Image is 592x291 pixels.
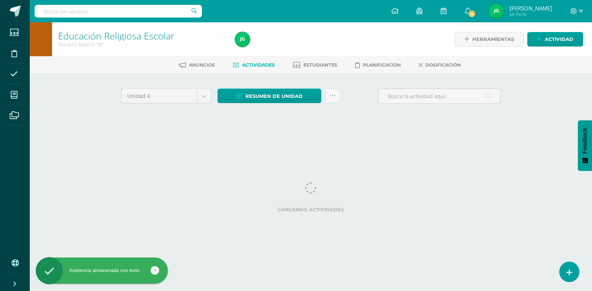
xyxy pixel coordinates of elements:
[582,128,588,154] span: Feedback
[419,59,461,71] a: Dosificación
[578,120,592,171] button: Feedback - Mostrar encuesta
[233,59,275,71] a: Actividades
[425,62,461,68] span: Dosificación
[468,10,476,18] span: 4
[545,32,573,46] span: Actividad
[363,62,401,68] span: Planificación
[472,32,514,46] span: Herramientas
[36,267,168,274] div: Asistencia almacenada con éxito
[189,62,215,68] span: Anuncios
[179,59,215,71] a: Anuncios
[218,89,321,103] a: Resumen de unidad
[527,32,583,47] a: Actividad
[379,89,500,103] input: Busca la actividad aquí...
[58,41,226,48] div: Tercero Básico 'B'
[509,4,552,12] span: [PERSON_NAME]
[489,4,504,19] img: c5e6a7729ce0d31aadaf9fc218af694a.png
[127,89,192,103] span: Unidad 4
[121,207,501,212] label: Cargando actividades
[122,89,211,103] a: Unidad 4
[58,31,226,41] h1: Educación Religiosa Escolar
[58,29,174,42] a: Educación Religiosa Escolar
[303,62,337,68] span: Estudiantes
[35,5,202,17] input: Busca un usuario...
[293,59,337,71] a: Estudiantes
[509,11,552,17] span: Mi Perfil
[242,62,275,68] span: Actividades
[235,32,250,47] img: c5e6a7729ce0d31aadaf9fc218af694a.png
[455,32,524,47] a: Herramientas
[245,89,303,103] span: Resumen de unidad
[355,59,401,71] a: Planificación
